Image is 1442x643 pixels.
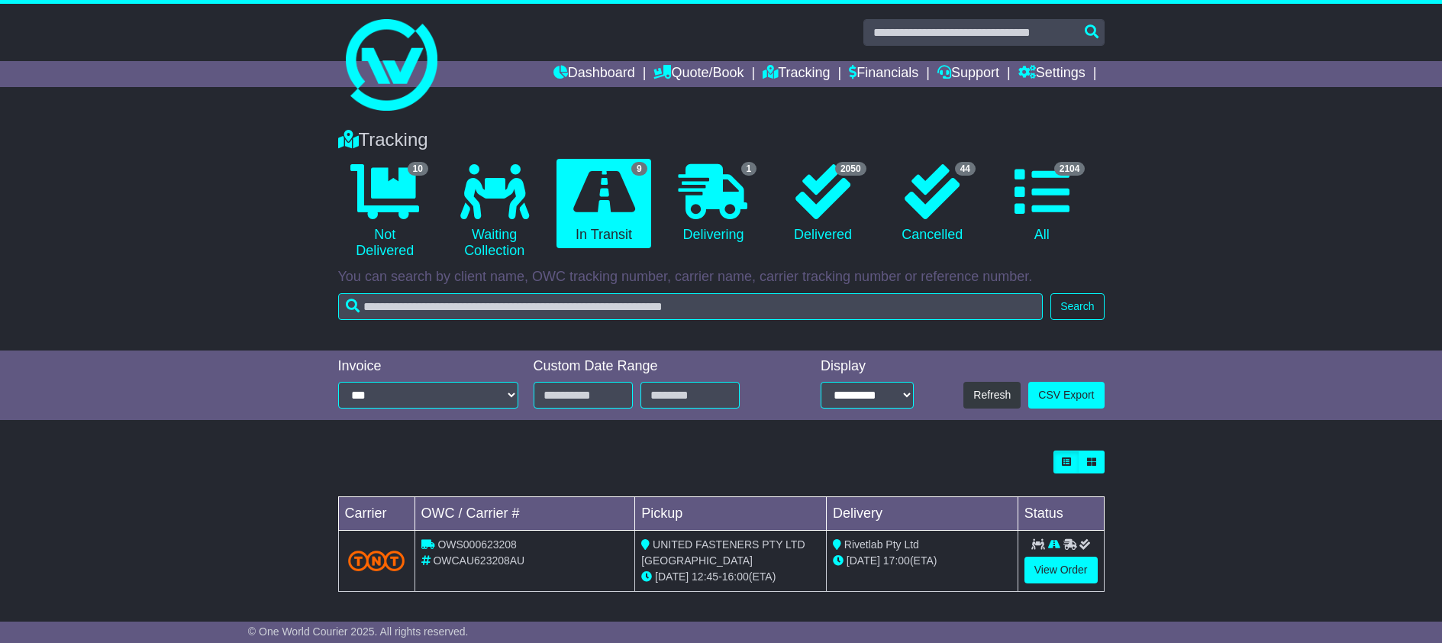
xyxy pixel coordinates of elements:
[741,162,757,176] span: 1
[763,61,830,87] a: Tracking
[692,570,718,583] span: 12:45
[937,61,999,87] a: Support
[826,497,1018,531] td: Delivery
[955,162,976,176] span: 44
[1018,497,1104,531] td: Status
[635,497,827,531] td: Pickup
[248,625,469,638] span: © One World Courier 2025. All rights reserved.
[631,162,647,176] span: 9
[835,162,866,176] span: 2050
[655,570,689,583] span: [DATE]
[433,554,524,567] span: OWCAU623208AU
[963,382,1021,409] button: Refresh
[666,159,760,249] a: 1 Delivering
[447,159,541,265] a: Waiting Collection
[641,538,805,567] span: UNITED FASTENERS PTY LTD [GEOGRAPHIC_DATA]
[338,358,518,375] div: Invoice
[1024,557,1098,583] a: View Order
[849,61,918,87] a: Financials
[437,538,517,551] span: OWS000623208
[1018,61,1086,87] a: Settings
[886,159,979,249] a: 44 Cancelled
[338,497,415,531] td: Carrier
[653,61,744,87] a: Quote/Book
[534,358,779,375] div: Custom Date Range
[722,570,749,583] span: 16:00
[415,497,635,531] td: OWC / Carrier #
[995,159,1089,249] a: 2104 All
[1050,293,1104,320] button: Search
[1054,162,1086,176] span: 2104
[338,269,1105,286] p: You can search by client name, OWC tracking number, carrier name, carrier tracking number or refe...
[833,553,1011,569] div: (ETA)
[338,159,432,265] a: 10 Not Delivered
[1028,382,1104,409] a: CSV Export
[821,358,914,375] div: Display
[776,159,869,249] a: 2050 Delivered
[556,159,650,249] a: 9 In Transit
[408,162,428,176] span: 10
[883,554,910,567] span: 17:00
[348,551,405,571] img: TNT_Domestic.png
[844,538,919,551] span: Rivetlab Pty Ltd
[847,554,880,567] span: [DATE]
[331,129,1112,151] div: Tracking
[553,61,635,87] a: Dashboard
[641,569,820,585] div: - (ETA)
